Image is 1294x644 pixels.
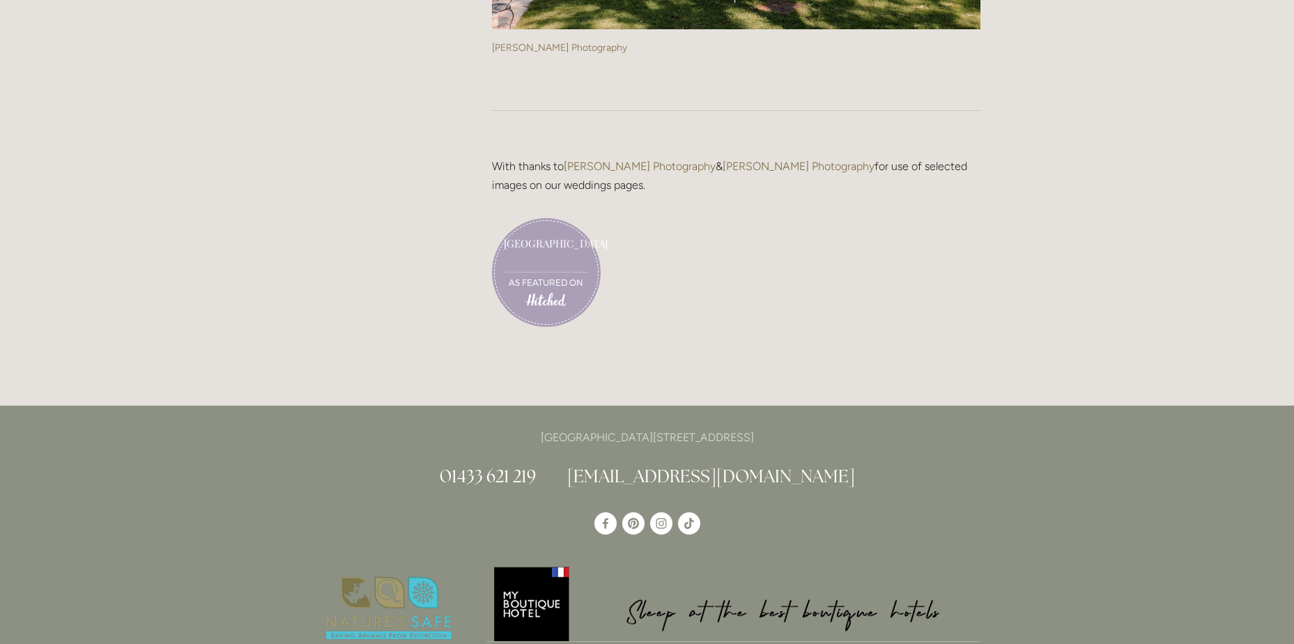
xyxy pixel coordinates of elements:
[594,512,617,535] a: Losehill House Hotel & Spa
[492,42,627,54] a: [PERSON_NAME] Photography
[492,157,980,194] p: With thanks to & for use of selected images on our weddings pages.
[564,160,716,173] a: [PERSON_NAME] Photography
[567,465,855,487] a: [EMAIL_ADDRESS][DOMAIN_NAME]
[509,277,583,287] a: As featured on
[486,565,980,642] img: My Boutique Hotel - Logo
[723,160,875,173] a: [PERSON_NAME] Photography
[622,512,645,535] a: Pinterest
[504,237,588,273] a: [GEOGRAPHIC_DATA]
[440,465,536,487] a: 01433 621 219
[678,512,700,535] a: TikTok
[314,428,980,447] p: [GEOGRAPHIC_DATA][STREET_ADDRESS]
[650,512,672,535] a: Instagram
[518,293,574,306] img: hitched.co.uk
